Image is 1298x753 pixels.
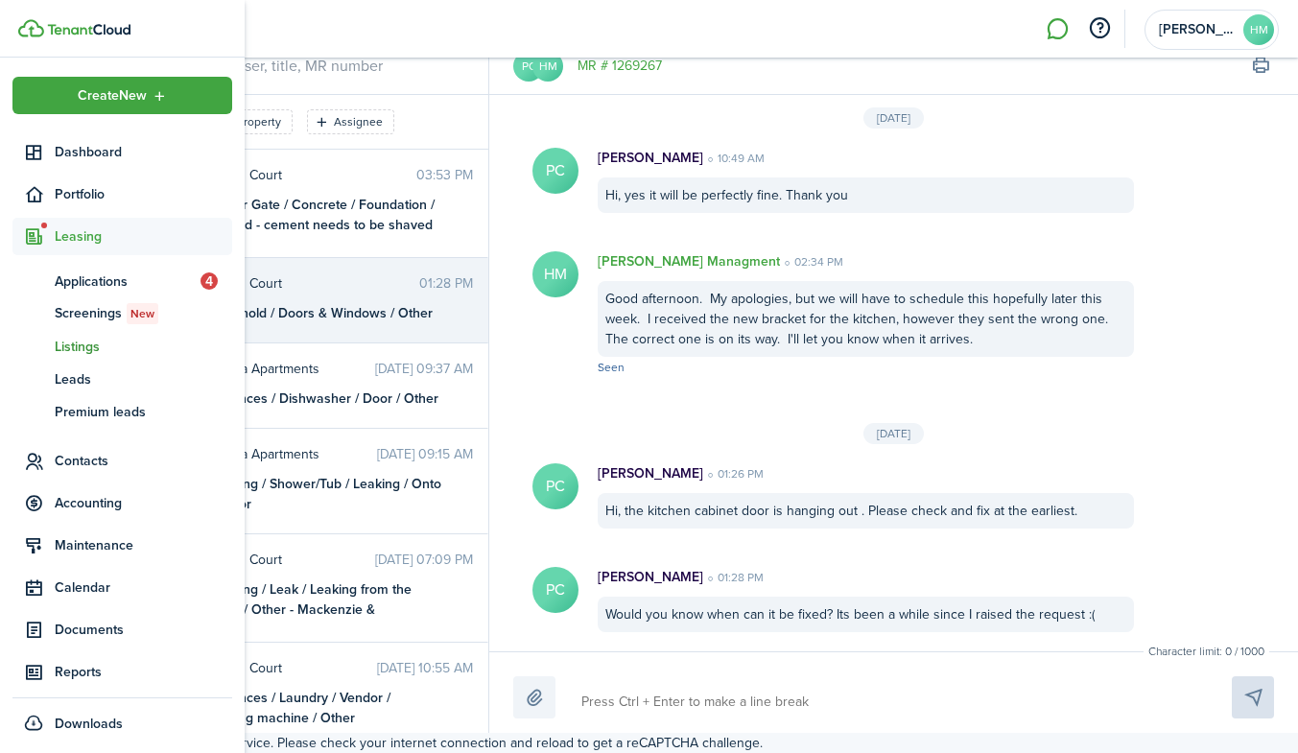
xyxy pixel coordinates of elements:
span: Reports [55,662,232,682]
span: Virgetta Apartments [201,359,375,379]
avatar-text: HM [532,51,563,82]
span: Leads [55,369,232,389]
time: 10:49 AM [703,150,765,167]
span: Virgetta Apartments [201,444,377,464]
time: 01:28 PM [703,569,764,586]
span: Listings [55,337,232,357]
a: MR # 1269267 [578,56,662,76]
span: 4 [201,272,218,290]
img: TenantCloud [18,19,44,37]
span: Applications [55,271,201,292]
a: Applications4 [12,265,232,297]
a: Premium leads [12,395,232,428]
time: 03:53 PM [416,165,473,185]
span: Documents [55,620,232,640]
span: Screenings [55,303,232,324]
span: Raleigh Court [201,550,375,570]
span: Raleigh Court [201,165,416,185]
button: Open resource center [1083,12,1116,45]
span: Accounting [55,493,232,513]
span: Raleigh Court [201,658,377,678]
p: [PERSON_NAME] [598,567,703,587]
small: Character limit: 0 / 1000 [1144,643,1269,660]
a: Listings [12,330,232,363]
a: ScreeningsNew [12,297,232,330]
filter-tag-label: Property [237,113,281,130]
div: Appliances / Dishwasher / Door / Other [201,388,441,409]
time: [DATE] 10:55 AM [377,658,473,678]
avatar-text: PC [513,51,544,82]
span: Maintenance [55,535,232,555]
time: 01:26 PM [703,465,764,482]
time: [DATE] 09:37 AM [375,359,473,379]
time: [DATE] 09:15 AM [377,444,473,464]
button: Print [1247,53,1274,80]
input: search [124,37,488,94]
span: Premium leads [55,402,232,422]
div: Hi, yes it will be perfectly fine. Thank you [598,177,1134,213]
span: Calendar [55,577,232,598]
span: Halfon Managment [1159,23,1236,36]
span: Downloads [55,714,123,734]
time: 01:28 PM [419,273,473,294]
span: Portfolio [55,184,232,204]
avatar-text: PC [532,567,578,613]
div: [DATE] [863,423,924,444]
avatar-text: PC [532,148,578,194]
img: TenantCloud [47,24,130,35]
span: Seen [598,359,625,376]
avatar-text: HM [1243,14,1274,45]
span: Dashboard [55,142,232,162]
span: Create New [78,89,147,103]
span: New [130,305,154,322]
div: Exterior Gate / Concrete / Foundation / Cracked - cement needs to be shaved down a bit [201,195,441,238]
time: 02:34 PM [780,253,843,271]
div: Appliances / Laundry / Vendor / Washing machine / Other [201,688,441,728]
div: Household / Doors & Windows / Other [201,303,441,323]
button: Open menu [12,77,232,114]
filter-tag-label: Assignee [334,113,383,130]
div: [DATE] [863,107,924,129]
a: Reports [12,653,232,691]
avatar-text: PC [532,463,578,509]
div: Plumbing / Leak / Leaking from the ceiling / Other - Mackenzie & [PERSON_NAME]'s office ceiling; ... [201,579,441,623]
div: Plumbing / Shower/Tub / Leaking / Onto the floor [201,474,441,514]
div: Good afternoon. My apologies, but we will have to schedule this hopefully later this week. I rece... [598,281,1134,357]
a: Dashboard [12,133,232,171]
div: Hi, the kitchen cabinet door is hanging out . Please check and fix at the earliest. [598,493,1134,529]
span: Raleigh Court [201,273,419,294]
filter-tag: Open filter [210,109,293,134]
time: [DATE] 07:09 PM [375,550,473,570]
filter-tag: Open filter [307,109,394,134]
div: Would you know when can it be fixed? Its been a while since I raised the request :( [598,597,1134,632]
span: Contacts [55,451,232,471]
a: Leads [12,363,232,395]
p: [PERSON_NAME] [598,148,703,168]
span: Leasing [55,226,232,247]
p: [PERSON_NAME] Managment [598,251,780,271]
p: [PERSON_NAME] [598,463,703,483]
avatar-text: HM [532,251,578,297]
